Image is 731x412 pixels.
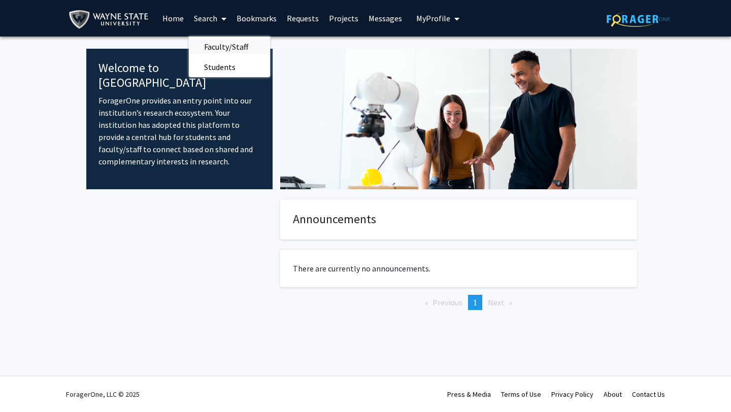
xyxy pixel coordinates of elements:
[416,13,450,23] span: My Profile
[98,94,260,167] p: ForagerOne provides an entry point into our institution’s research ecosystem. Your institution ha...
[280,295,637,310] ul: Pagination
[189,37,263,57] span: Faculty/Staff
[607,11,670,27] img: ForagerOne Logo
[473,297,477,307] span: 1
[69,8,153,31] img: Wayne State University Logo
[551,390,593,399] a: Privacy Policy
[501,390,541,399] a: Terms of Use
[98,61,260,90] h4: Welcome to [GEOGRAPHIC_DATA]
[189,57,251,77] span: Students
[447,390,491,399] a: Press & Media
[231,1,282,36] a: Bookmarks
[363,1,407,36] a: Messages
[324,1,363,36] a: Projects
[282,1,324,36] a: Requests
[157,1,189,36] a: Home
[632,390,665,399] a: Contact Us
[604,390,622,399] a: About
[189,59,270,75] a: Students
[280,49,637,189] img: Cover Image
[293,262,624,274] p: There are currently no announcements.
[8,366,43,404] iframe: Chat
[189,1,231,36] a: Search
[293,212,624,227] h4: Announcements
[433,297,462,307] span: Previous
[66,376,140,412] div: ForagerOne, LLC © 2025
[189,39,270,54] a: Faculty/Staff
[488,297,505,307] span: Next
